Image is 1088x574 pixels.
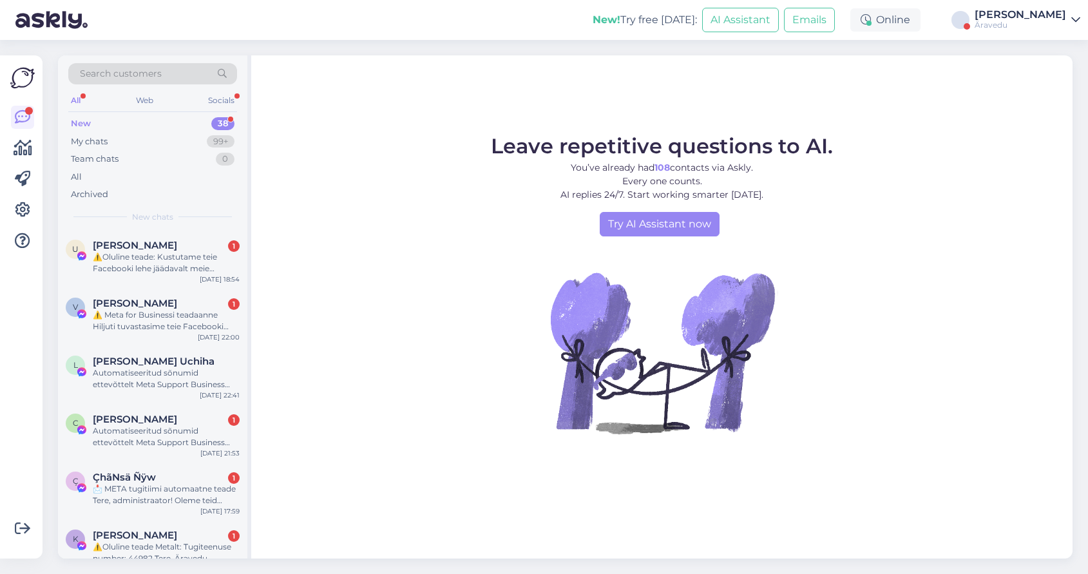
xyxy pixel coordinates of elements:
[71,188,108,201] div: Archived
[93,251,240,274] div: ⚠️Oluline teade: Kustutame teie Facebooki lehe jäädavalt meie kaubamärgi rikkumise tõttu. See ots...
[93,309,240,332] div: ⚠️ Meta for Businessi teadaanne Hiljuti tuvastasime teie Facebooki kontol ebatavalisi tegevusi. [...
[71,153,119,166] div: Team chats
[228,414,240,426] div: 1
[93,483,240,506] div: 📩 META tugitiimi automaatne teade Tere, administraator! Oleme teid korduvalt teavitanud [DATE]. a...
[850,8,921,32] div: Online
[200,506,240,516] div: [DATE] 17:59
[654,162,670,173] b: 108
[72,244,79,254] span: U
[68,92,83,109] div: All
[784,8,835,32] button: Emails
[593,12,697,28] div: Try free [DATE]:
[73,302,78,312] span: V
[93,472,156,483] span: ÇhãNsä Ñÿw
[228,240,240,252] div: 1
[93,414,177,425] span: Catherine Medina
[73,418,79,428] span: C
[93,356,215,367] span: Lucas Bkd Uchiha
[228,530,240,542] div: 1
[546,236,778,468] img: No Chat active
[73,476,79,486] span: Ç
[10,66,35,90] img: Askly Logo
[228,298,240,310] div: 1
[975,10,1066,20] div: [PERSON_NAME]
[133,92,156,109] div: Web
[200,274,240,284] div: [DATE] 18:54
[593,14,620,26] b: New!
[71,117,91,130] div: New
[205,92,237,109] div: Socials
[93,367,240,390] div: Automatiseeritud sõnumid ettevõttelt Meta Support Business [PERSON_NAME] saanud mitu teadet, et t...
[975,20,1066,30] div: Äravedu
[73,534,79,544] span: K
[491,161,833,202] p: You’ve already had contacts via Askly. Every one counts. AI replies 24/7. Start working smarter [...
[93,541,240,564] div: ⚠️Oluline teade Metalt: Tugiteenuse number: 44982 Tere, Äravedu Jäätmejaama, Kahjuks peame teile ...
[93,298,177,309] span: Victor Effa
[71,171,82,184] div: All
[975,10,1080,30] a: [PERSON_NAME]Äravedu
[71,135,108,148] div: My chats
[600,212,720,236] a: Try AI Assistant now
[207,135,234,148] div: 99+
[491,133,833,158] span: Leave repetitive questions to AI.
[80,67,162,81] span: Search customers
[702,8,779,32] button: AI Assistant
[200,448,240,458] div: [DATE] 21:53
[198,332,240,342] div: [DATE] 22:00
[93,240,177,251] span: Ursula Spieler-Koch
[211,117,234,130] div: 38
[228,472,240,484] div: 1
[200,390,240,400] div: [DATE] 22:41
[216,153,234,166] div: 0
[132,211,173,223] span: New chats
[93,425,240,448] div: Automatiseeritud sõnumid ettevõttelt Meta Support Business [PERSON_NAME] saanud mitu teadet, et t...
[93,530,177,541] span: Kinsley Harris
[73,360,78,370] span: L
